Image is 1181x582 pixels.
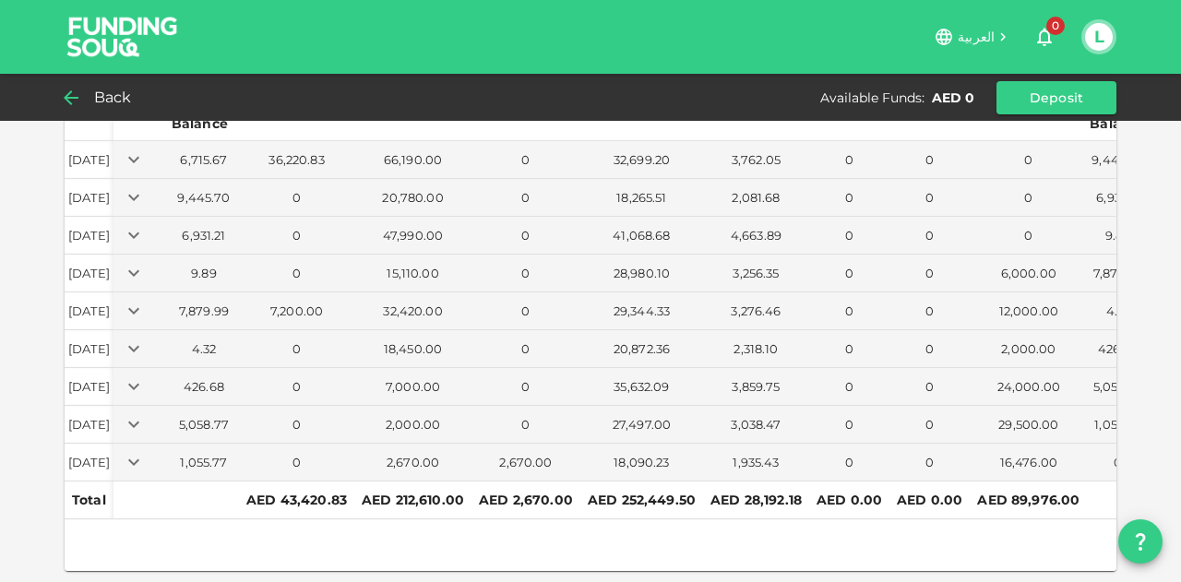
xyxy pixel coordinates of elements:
div: 66,190.00 [358,151,468,169]
div: 0 [813,454,886,471]
div: 9.89 [1091,227,1145,244]
div: 9,445.70 [1091,151,1145,169]
div: Available Funds : [820,89,925,107]
div: 0 [243,189,351,207]
div: 0 [893,151,966,169]
div: 6,000.00 [973,265,1083,282]
button: Expand [121,411,147,437]
div: 41,068.68 [584,227,699,244]
div: 0 [243,378,351,396]
div: 5,058.77 [1091,378,1145,396]
div: 426.68 [1091,340,1145,358]
button: Expand [121,336,147,362]
div: 20,872.36 [584,340,699,358]
span: 0 [1046,17,1065,35]
div: 2,318.10 [707,340,805,358]
div: 0 [243,340,351,358]
td: [DATE] [65,292,113,330]
div: 0 [813,227,886,244]
div: 2,670.00 [475,454,577,471]
div: Total [72,489,106,511]
button: Expand [121,147,147,172]
div: 0 [1091,454,1145,471]
div: AED 89,976.00 [977,489,1080,511]
div: 24,000.00 [973,378,1083,396]
div: 0 [893,227,966,244]
div: 0 [475,189,577,207]
div: 18,090.23 [584,454,699,471]
div: 0 [243,265,351,282]
td: [DATE] [65,255,113,292]
div: 9,445.70 [173,189,235,207]
div: 0 [475,265,577,282]
td: [DATE] [65,217,113,255]
button: question [1118,519,1163,564]
td: [DATE] [65,406,113,444]
div: 3,859.75 [707,378,805,396]
div: 29,500.00 [973,416,1083,434]
span: Expand [121,453,147,468]
div: 0 [973,151,1083,169]
div: 0 [893,378,966,396]
div: 7,879.99 [173,303,235,320]
div: AED 252,449.50 [588,489,696,511]
div: 5,058.77 [173,416,235,434]
div: 426.68 [173,378,235,396]
div: 36,220.83 [243,151,351,169]
div: 0 [973,189,1083,207]
button: Expand [121,449,147,475]
div: 0 [893,340,966,358]
div: 20,780.00 [358,189,468,207]
div: 6,931.21 [1091,189,1145,207]
div: 32,420.00 [358,303,468,320]
div: 0 [813,340,886,358]
span: Expand [121,377,147,392]
div: 0 [813,378,886,396]
span: Expand [121,415,147,430]
div: 4.32 [1091,303,1145,320]
div: 0 [475,416,577,434]
button: Expand [121,260,147,286]
td: [DATE] [65,179,113,217]
div: 7,879.99 [1091,265,1145,282]
div: 2,670.00 [358,454,468,471]
div: 28,980.10 [584,265,699,282]
span: Expand [121,188,147,203]
button: Expand [121,374,147,399]
div: 0 [243,454,351,471]
td: [DATE] [65,141,113,179]
div: 2,000.00 [973,340,1083,358]
span: Back [94,85,132,111]
div: 12,000.00 [973,303,1083,320]
div: AED 28,192.18 [710,489,802,511]
span: العربية [958,29,995,45]
div: 0 [475,378,577,396]
span: Expand [121,264,147,279]
div: AED 0.00 [817,489,882,511]
div: 3,276.46 [707,303,805,320]
div: 4.32 [173,340,235,358]
div: 4,663.89 [707,227,805,244]
div: 0 [475,151,577,169]
div: 0 [973,227,1083,244]
td: [DATE] [65,330,113,368]
div: 0 [475,227,577,244]
div: 1,055.77 [173,454,235,471]
div: 0 [813,303,886,320]
div: 16,476.00 [973,454,1083,471]
div: 3,038.47 [707,416,805,434]
div: 0 [813,416,886,434]
div: 0 [243,416,351,434]
div: AED 0 [932,89,974,107]
div: 7,200.00 [243,303,351,320]
div: 1,055.77 [1091,416,1145,434]
div: AED 0.00 [897,489,962,511]
div: 2,081.68 [707,189,805,207]
button: Expand [121,298,147,324]
td: [DATE] [65,368,113,406]
div: 6,931.21 [173,227,235,244]
div: 18,450.00 [358,340,468,358]
div: 32,699.20 [584,151,699,169]
div: AED 2,670.00 [479,489,573,511]
div: 0 [813,265,886,282]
